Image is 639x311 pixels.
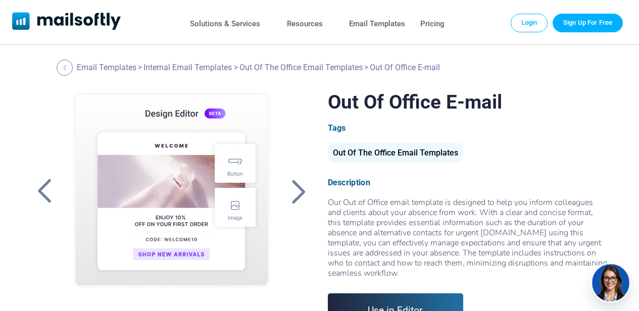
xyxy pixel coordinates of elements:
a: Email Templates [349,17,405,31]
div: Tags [328,123,607,133]
a: Solutions & Services [190,17,260,31]
a: Login [511,14,548,32]
a: Resources [287,17,323,31]
a: Email Templates [77,63,136,72]
a: Out Of The Office Email Templates [328,152,463,157]
h1: Out Of Office E-mail [328,90,607,113]
a: Trial [553,14,623,32]
a: Mailsoftly [12,12,121,32]
a: Back [57,60,75,76]
a: Back [32,178,57,204]
a: Out Of The Office Email Templates [239,63,363,72]
a: Back [286,178,311,204]
a: Internal Email Templates [143,63,232,72]
div: Out Of The Office Email Templates [328,143,463,163]
div: Our Out of Office email template is designed to help you inform colleagues and clients about your... [328,197,607,278]
a: Pricing [420,17,445,31]
div: Description [328,178,607,187]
